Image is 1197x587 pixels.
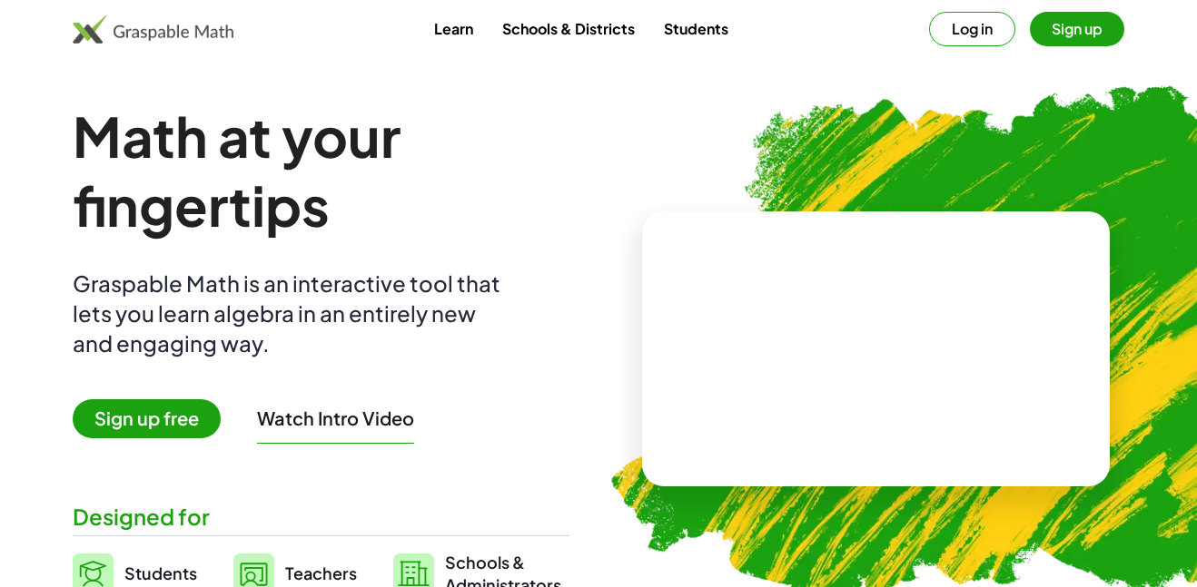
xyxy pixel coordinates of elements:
span: Teachers [285,563,357,583]
h1: Math at your fingertips [73,102,569,240]
a: Schools & Districts [488,12,649,45]
button: Log in [929,12,1015,46]
div: Designed for [73,502,569,532]
div: Graspable Math is an interactive tool that lets you learn algebra in an entirely new and engaging... [73,269,509,358]
span: Students [124,563,197,583]
span: Sign up free [73,399,221,438]
a: Students [649,12,743,45]
button: Watch Intro Video [257,406,414,430]
button: Sign up [1030,12,1124,46]
video: What is this? This is dynamic math notation. Dynamic math notation plays a central role in how Gr... [740,281,1013,417]
a: Learn [420,12,488,45]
